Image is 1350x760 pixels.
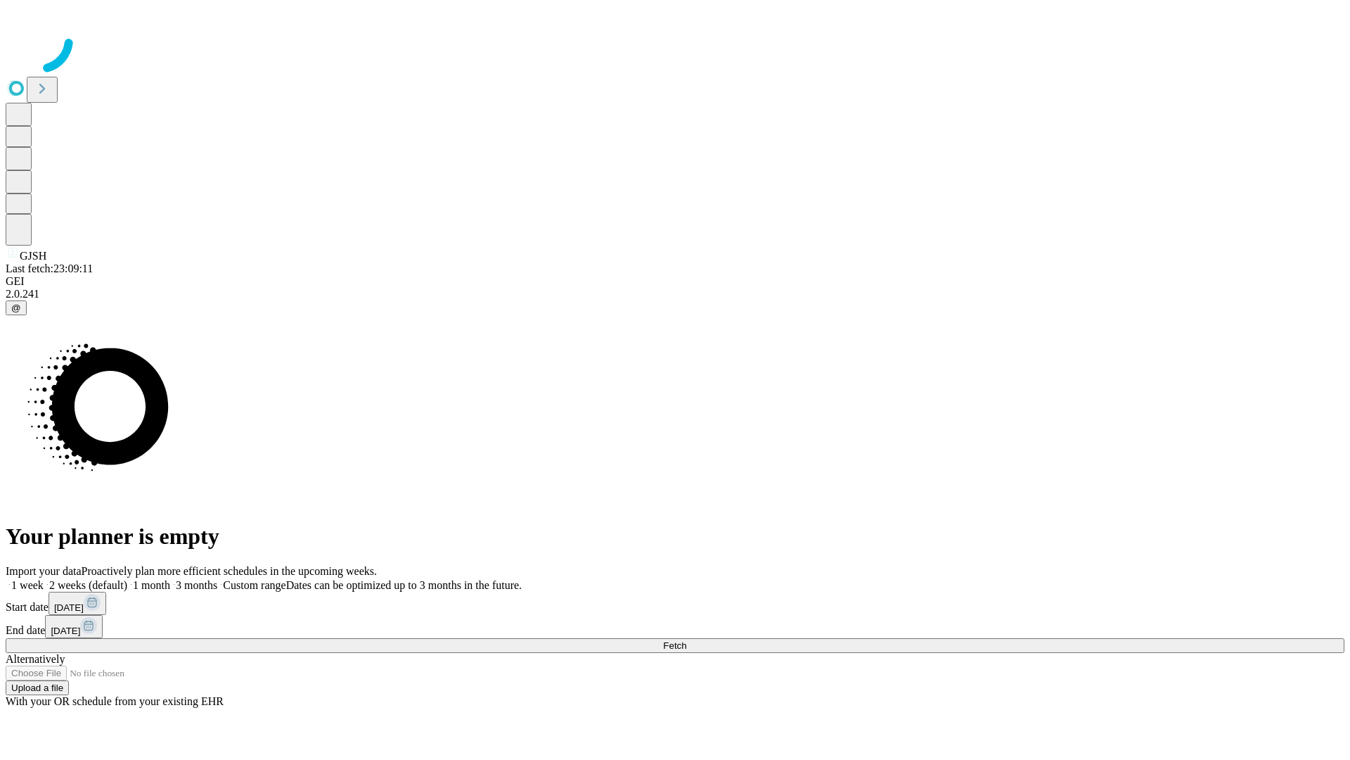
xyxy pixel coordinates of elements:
[11,303,21,313] span: @
[6,275,1344,288] div: GEI
[6,565,82,577] span: Import your data
[6,695,224,707] span: With your OR schedule from your existing EHR
[6,615,1344,638] div: End date
[51,626,80,636] span: [DATE]
[49,579,127,591] span: 2 weeks (default)
[6,262,93,274] span: Last fetch: 23:09:11
[54,602,84,613] span: [DATE]
[6,300,27,315] button: @
[6,653,65,665] span: Alternatively
[45,615,103,638] button: [DATE]
[6,638,1344,653] button: Fetch
[20,250,46,262] span: GJSH
[223,579,285,591] span: Custom range
[82,565,377,577] span: Proactively plan more efficient schedules in the upcoming weeks.
[176,579,217,591] span: 3 months
[6,524,1344,550] h1: Your planner is empty
[6,680,69,695] button: Upload a file
[133,579,170,591] span: 1 month
[286,579,522,591] span: Dates can be optimized up to 3 months in the future.
[49,592,106,615] button: [DATE]
[663,640,686,651] span: Fetch
[11,579,44,591] span: 1 week
[6,592,1344,615] div: Start date
[6,288,1344,300] div: 2.0.241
